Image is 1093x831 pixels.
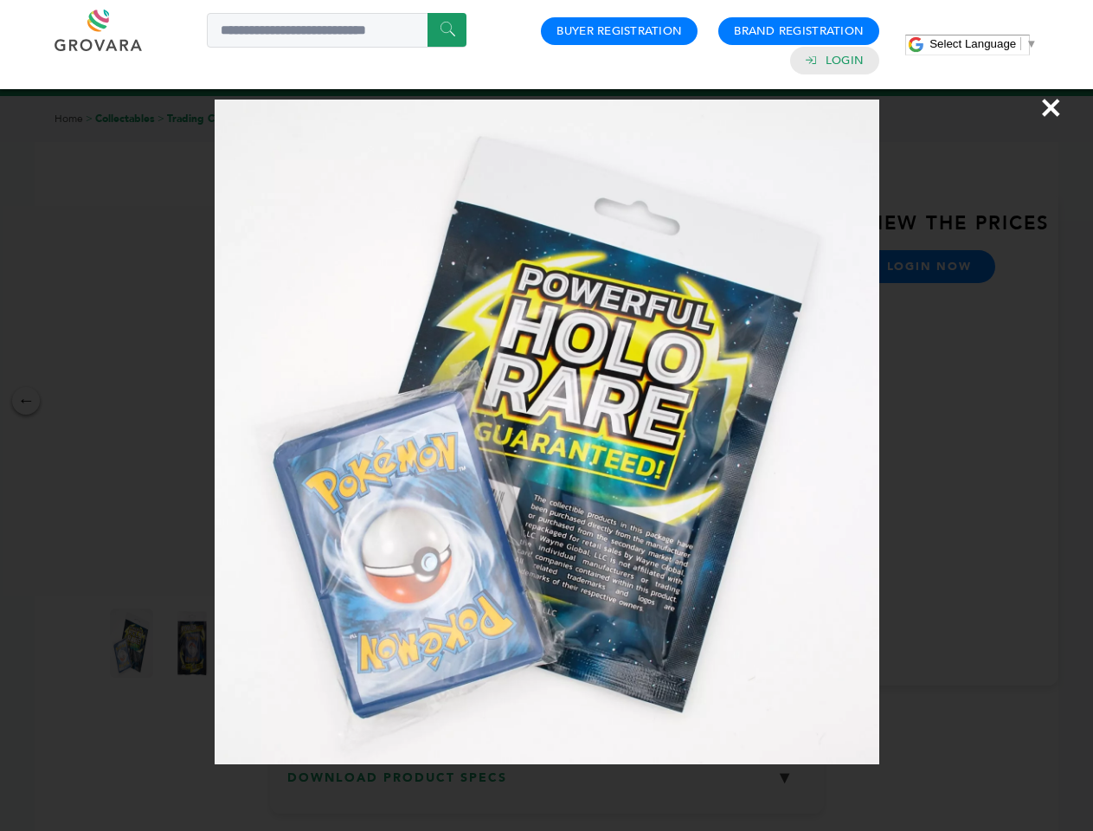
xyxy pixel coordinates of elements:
[556,23,682,39] a: Buyer Registration
[826,53,864,68] a: Login
[1025,37,1037,50] span: ▼
[929,37,1016,50] span: Select Language
[1020,37,1021,50] span: ​
[1039,83,1063,132] span: ×
[215,100,879,764] img: Image Preview
[207,13,466,48] input: Search a product or brand...
[734,23,864,39] a: Brand Registration
[929,37,1037,50] a: Select Language​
